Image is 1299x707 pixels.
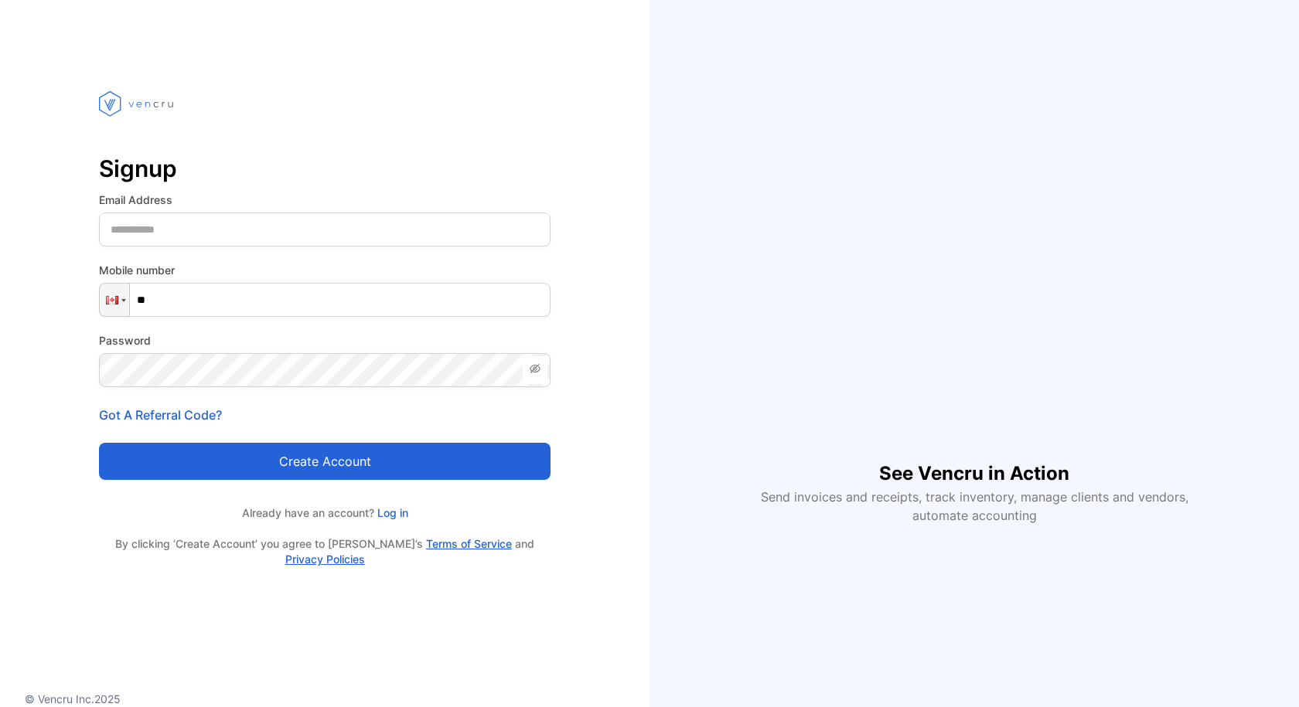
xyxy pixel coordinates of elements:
[99,262,551,278] label: Mobile number
[99,150,551,187] p: Signup
[750,183,1198,435] iframe: YouTube video player
[100,284,129,316] div: Canada: + 1
[99,443,551,480] button: Create account
[99,332,551,348] label: Password
[879,435,1069,488] h1: See Vencru in Action
[99,536,551,567] p: By clicking ‘Create Account’ you agree to [PERSON_NAME]’s and
[99,62,176,145] img: vencru logo
[426,537,512,550] a: Terms of Service
[285,552,365,566] a: Privacy Policies
[99,406,551,424] p: Got A Referral Code?
[99,192,551,208] label: Email Address
[752,488,1197,525] p: Send invoices and receipts, track inventory, manage clients and vendors, automate accounting
[99,505,551,521] p: Already have an account?
[374,506,408,519] a: Log in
